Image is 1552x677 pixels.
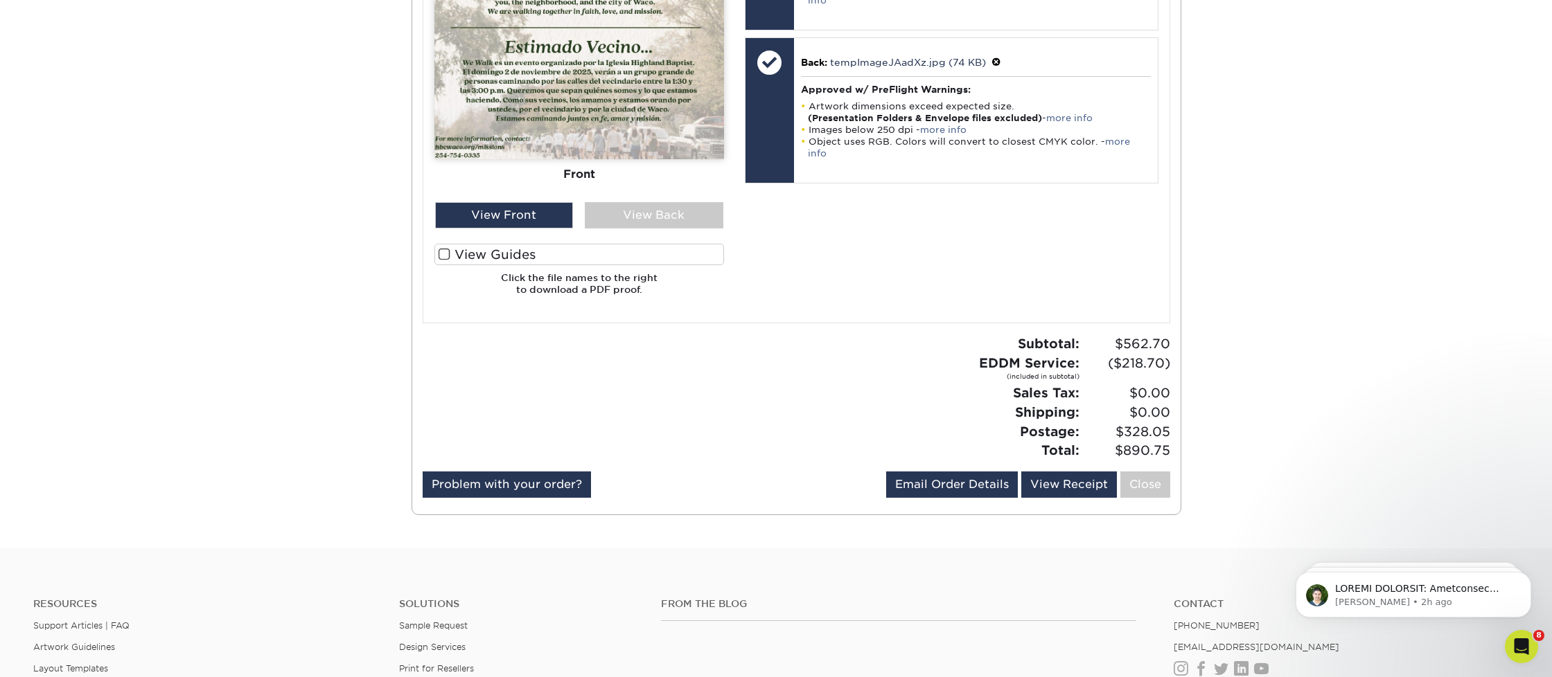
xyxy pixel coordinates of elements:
p: Message from Matthew, sent 2h ago [60,53,239,66]
a: more info [920,125,967,135]
iframe: Intercom live chat [1505,630,1538,663]
a: Sample Request [399,620,468,631]
a: [PHONE_NUMBER] [1174,620,1260,631]
a: Email Order Details [886,471,1018,498]
a: tempImageJAadXz.jpg (74 KB) [830,57,986,68]
small: (included in subtotal) [979,372,1079,381]
span: $0.00 [1084,403,1170,422]
h4: Resources [33,598,378,610]
li: Artwork dimensions exceed expected size. - [801,100,1151,124]
strong: Postage: [1020,424,1079,439]
div: Front [434,159,724,190]
a: Close [1120,471,1170,498]
strong: EDDM Service: [979,355,1079,381]
a: more info [808,136,1130,159]
div: View Front [435,202,574,228]
h4: Approved w/ PreFlight Warnings: [801,84,1151,95]
iframe: Intercom notifications message [1275,543,1552,640]
span: Back: [801,57,827,68]
span: $0.00 [1084,383,1170,403]
div: View Back [585,202,723,228]
h4: Solutions [399,598,640,610]
span: $890.75 [1084,441,1170,460]
span: $328.05 [1084,422,1170,442]
strong: Shipping: [1015,404,1079,419]
li: Object uses RGB. Colors will convert to closest CMYK color. - [801,136,1151,159]
h6: Click the file names to the right to download a PDF proof. [434,272,724,306]
span: 8 [1533,630,1544,641]
a: more info [1046,113,1093,123]
strong: Sales Tax: [1013,385,1079,400]
a: Support Articles | FAQ [33,620,130,631]
a: View Receipt [1021,471,1117,498]
a: Design Services [399,642,466,652]
a: Contact [1174,598,1519,610]
h4: From the Blog [661,598,1136,610]
a: Print for Resellers [399,663,474,674]
a: Problem with your order? [423,471,591,498]
strong: Total: [1041,442,1079,458]
strong: (Presentation Folders & Envelope files excluded) [808,113,1042,123]
span: $562.70 [1084,334,1170,354]
li: Images below 250 dpi - [801,124,1151,136]
label: View Guides [434,244,724,265]
span: ($218.70) [1084,354,1170,373]
strong: Subtotal: [1018,336,1079,351]
a: [EMAIL_ADDRESS][DOMAIN_NAME] [1174,642,1339,652]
